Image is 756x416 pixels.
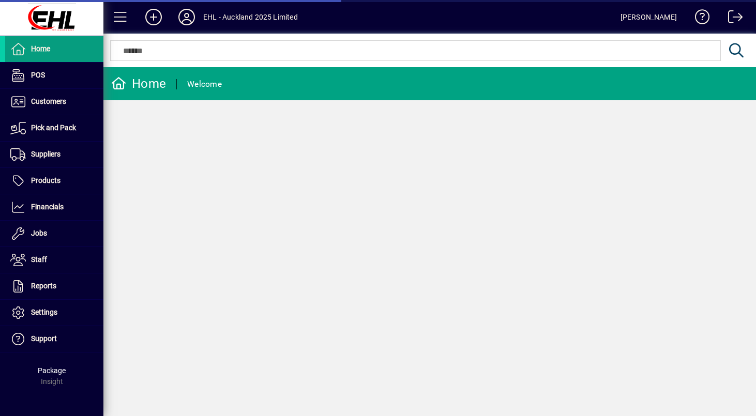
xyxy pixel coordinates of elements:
button: Profile [170,8,203,26]
span: Suppliers [31,150,61,158]
a: Pick and Pack [5,115,103,141]
div: Welcome [187,76,222,93]
span: Support [31,334,57,343]
span: Customers [31,97,66,105]
div: EHL - Auckland 2025 Limited [203,9,298,25]
span: Financials [31,203,64,211]
span: Products [31,176,61,184]
a: Knowledge Base [687,2,710,36]
a: Settings [5,300,103,326]
a: Suppliers [5,142,103,167]
span: POS [31,71,45,79]
a: Logout [720,2,743,36]
span: Settings [31,308,57,316]
span: Reports [31,282,56,290]
a: Customers [5,89,103,115]
a: Products [5,168,103,194]
span: Home [31,44,50,53]
a: Staff [5,247,103,273]
div: [PERSON_NAME] [621,9,677,25]
span: Pick and Pack [31,124,76,132]
div: Home [111,75,166,92]
span: Staff [31,255,47,264]
a: Jobs [5,221,103,246]
a: POS [5,63,103,88]
a: Support [5,326,103,352]
span: Package [38,366,66,375]
a: Financials [5,194,103,220]
a: Reports [5,273,103,299]
span: Jobs [31,229,47,237]
button: Add [137,8,170,26]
